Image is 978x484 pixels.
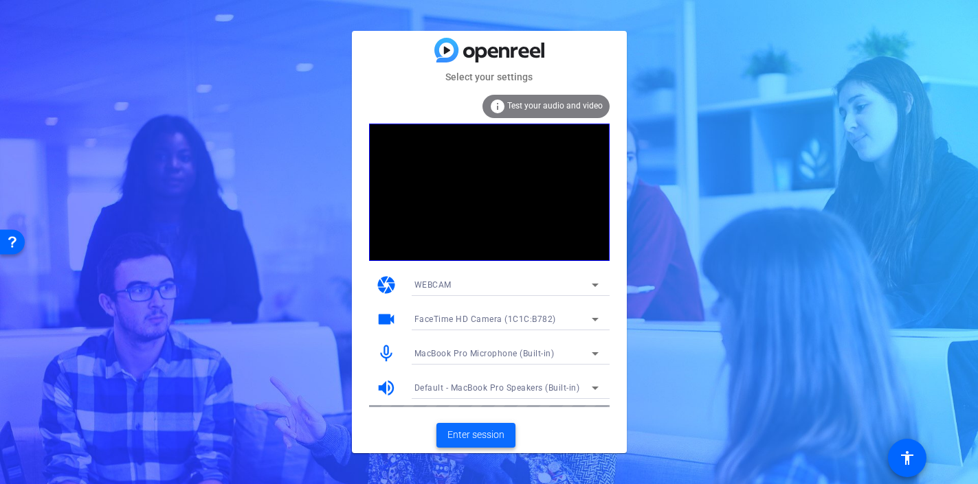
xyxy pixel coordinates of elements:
span: MacBook Pro Microphone (Built-in) [414,349,555,358]
mat-icon: mic_none [376,343,397,364]
span: FaceTime HD Camera (1C1C:B782) [414,314,556,324]
span: WEBCAM [414,280,452,290]
button: Enter session [436,423,515,448]
mat-icon: volume_up [376,378,397,398]
span: Default - MacBook Pro Speakers (Built-in) [414,383,580,393]
img: blue-gradient.svg [434,38,544,62]
mat-icon: info [489,98,506,115]
span: Enter session [447,428,504,442]
mat-icon: videocam [376,309,397,330]
mat-icon: camera [376,275,397,295]
mat-card-subtitle: Select your settings [352,69,627,84]
span: Test your audio and video [507,101,603,111]
mat-icon: accessibility [899,450,915,466]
